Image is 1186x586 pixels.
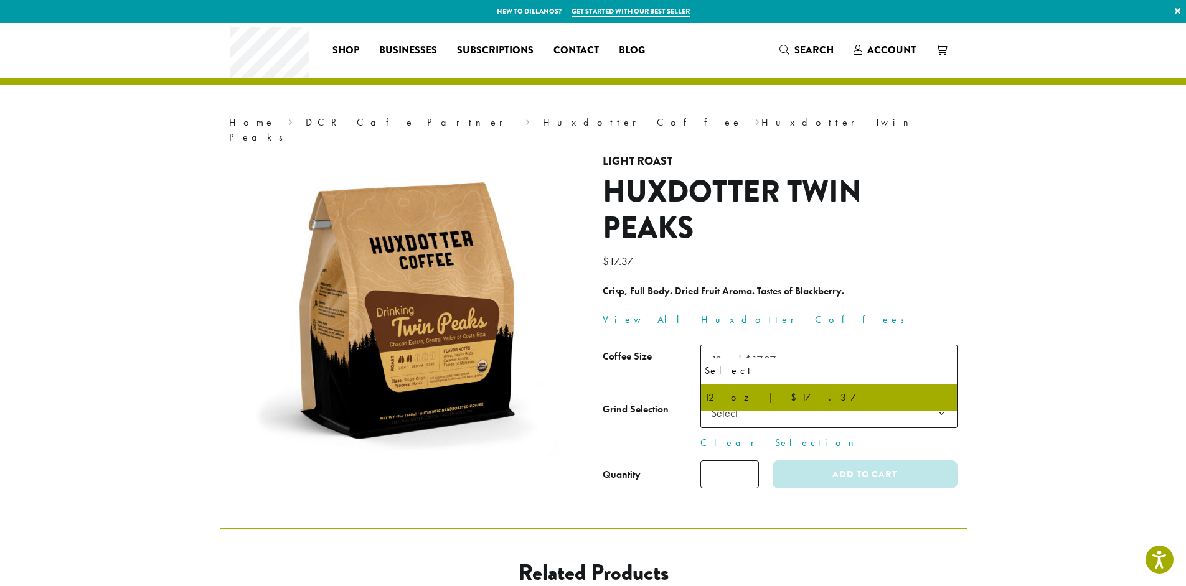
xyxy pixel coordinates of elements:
[603,313,913,326] a: View All Huxdotter Coffees
[700,460,759,488] input: Product quantity
[553,43,599,58] span: Contact
[755,111,760,130] span: ›
[794,43,834,57] span: Search
[769,40,844,60] a: Search
[320,559,867,586] h2: Related products
[700,398,958,428] span: Select
[700,345,958,375] span: 12 oz | $17.37
[603,254,636,268] bdi: 17.37
[332,43,359,58] span: Shop
[701,358,957,384] li: Select
[603,348,700,366] label: Coffee Size
[705,388,953,407] div: 12 oz | $17.37
[603,155,958,169] h4: Light Roast
[603,284,844,297] b: Crisp, Full Body. Dried Fruit Aroma. Tastes of Blackberry.
[229,116,275,129] a: Home
[306,116,512,129] a: DCR Cafe Partner
[603,174,958,246] h1: Huxdotter Twin Peaks
[457,43,534,58] span: Subscriptions
[288,111,293,130] span: ›
[711,353,776,367] span: 12 oz | $17.37
[706,348,788,372] span: 12 oz | $17.37
[229,115,958,145] nav: Breadcrumb
[572,6,690,17] a: Get started with our best seller
[603,254,609,268] span: $
[603,467,641,482] div: Quantity
[322,40,369,60] a: Shop
[603,401,700,419] label: Grind Selection
[867,43,916,57] span: Account
[543,116,742,129] a: Huxdotter Coffee
[706,401,750,425] span: Select
[619,43,645,58] span: Blog
[700,435,958,450] a: Clear Selection
[773,460,957,488] button: Add to cart
[525,111,530,130] span: ›
[379,43,437,58] span: Businesses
